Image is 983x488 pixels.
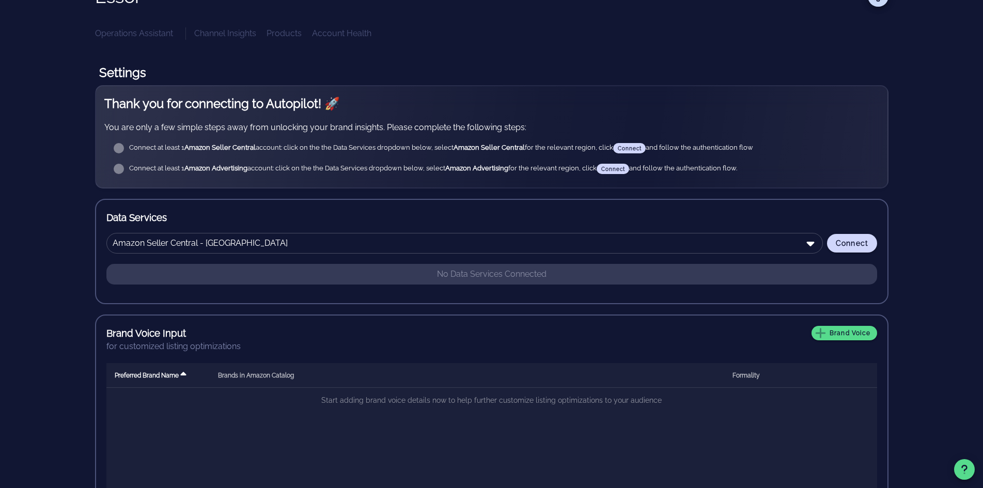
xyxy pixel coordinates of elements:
p: No Data Services Connected [106,264,877,285]
button: Support [954,459,975,480]
h1: Settings [95,60,888,85]
button: Connect [827,234,877,253]
th: Formality [724,363,768,388]
strong: Amazon Seller Central [184,144,256,151]
p: You are only a few simple steps away from unlocking your brand insights. Please complete the foll... [104,121,879,134]
strong: Amazon Advertising [184,164,247,172]
th: Preferred Brand Name: Sorted ascending. Activate to sort descending. [106,363,210,388]
span: Brands in Amazon Catalog [218,372,294,379]
h3: Data Services [106,210,877,225]
th: Brands in Amazon Catalog [210,363,725,388]
div: for customized listing optimizations [106,340,877,353]
strong: Amazon Seller Central [454,144,525,151]
div: Connect at least 1 account: click on the the Data Services dropdown below, select for the relevan... [129,164,871,174]
span: Preferred Brand Name [115,372,179,379]
button: Brand Voice [812,326,877,340]
span: Formality [732,372,760,379]
td: Start adding brand voice details now to help further customize listing optimizations to your audi... [106,388,877,413]
strong: Amazon Advertising [445,164,508,172]
h2: Thank you for connecting to Autopilot! 🚀 [104,95,879,113]
span: Brand Voice [818,328,870,338]
input: Search Data Service [113,235,802,251]
div: Connect at least 1 account: click on the the Data Services dropdown below, select for the relevan... [129,143,871,153]
h3: Brand Voice Input [106,326,186,340]
span: Connect [835,239,869,247]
